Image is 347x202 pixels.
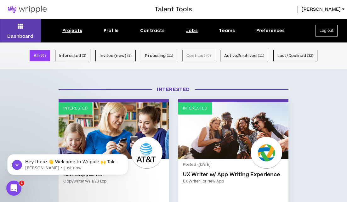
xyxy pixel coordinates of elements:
div: Contracts [140,27,165,34]
button: Log out [316,25,338,36]
p: Interested [63,105,88,111]
a: UX Writer for New App [183,178,284,184]
span: [PERSON_NAME] [302,6,341,13]
iframe: Intercom notifications message [5,141,131,185]
button: Invited (new) (2) [95,50,136,61]
small: ( 11 ) [167,53,173,59]
small: ( 11 ) [258,53,265,59]
h3: Interested [54,86,293,93]
iframe: Intercom live chat [6,181,21,196]
button: Interested (2) [55,50,91,61]
div: Preferences [256,27,285,34]
small: ( 58 ) [39,53,46,59]
button: Active/Archived (11) [220,50,268,61]
button: Proposing (11) [141,50,177,61]
small: ( 32 ) [307,53,314,59]
span: 1 [19,181,24,186]
small: ( 2 ) [127,53,132,59]
small: ( 0 ) [206,53,211,59]
a: Interested [59,102,169,159]
button: Contract (0) [182,50,215,61]
small: ( 2 ) [82,53,86,59]
p: Dashboard [7,33,33,40]
a: Interested [178,102,288,159]
p: Interested [183,105,207,111]
a: UX Writer w/ App Writing Experience [183,171,284,178]
div: Profile [104,27,119,34]
button: Lost/Declined (32) [273,50,317,61]
button: All (58) [30,50,50,61]
div: Teams [219,27,235,34]
div: Jobs [186,27,198,34]
h3: Talent Tools [155,5,192,14]
p: Posted - [DATE] [183,162,284,168]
